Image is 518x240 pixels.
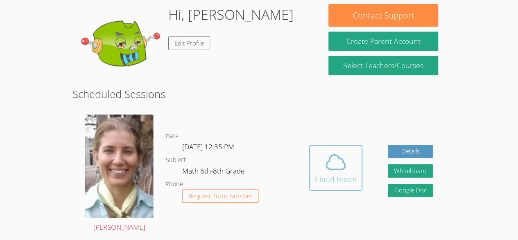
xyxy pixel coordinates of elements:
dt: Date [166,131,179,142]
a: Details [388,145,433,158]
a: Google Doc [388,184,433,197]
h2: Scheduled Sessions [72,86,446,102]
h1: Hi, [PERSON_NAME] [168,4,294,25]
a: Select Teachers/Courses [328,56,438,75]
button: Whiteboard [388,164,433,178]
span: Request Tutor Number [188,193,253,199]
img: default.png [80,4,162,86]
button: Request Tutor Number [182,189,259,203]
a: [PERSON_NAME] [85,114,154,233]
button: Cloud Room [309,145,362,191]
dt: Subject [166,155,186,165]
span: [DATE] 12:35 PM [182,142,234,151]
img: Screenshot%202024-09-06%20202226%20-%20Cropped.png [85,114,154,218]
a: Edit Profile [168,37,210,50]
dt: Phone [166,179,183,190]
button: Contact Support [328,4,438,27]
div: Cloud Room [315,174,357,185]
button: Create Parent Account [328,32,438,51]
dd: Math 6th-8th Grade [182,165,246,179]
